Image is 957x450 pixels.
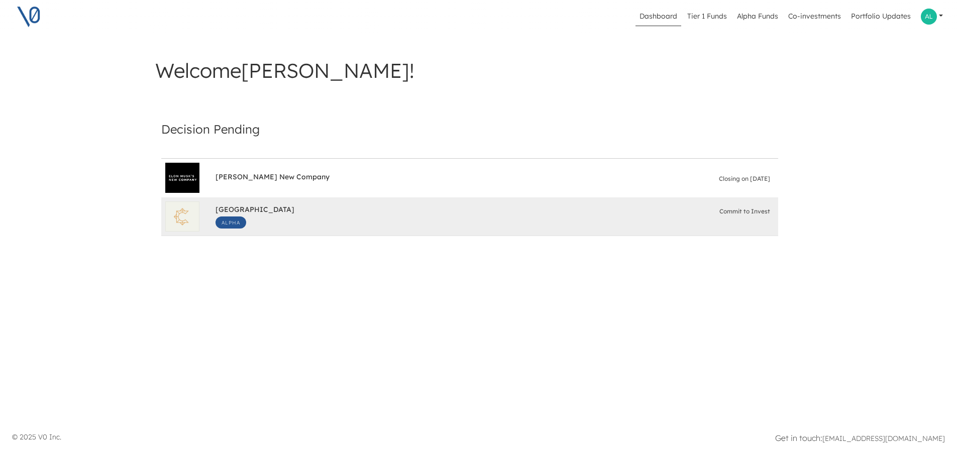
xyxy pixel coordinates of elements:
[847,7,915,26] a: Portfolio Updates
[635,7,681,26] a: Dashboard
[155,58,802,82] h3: Welcome [PERSON_NAME] !
[216,205,294,216] span: [GEOGRAPHIC_DATA]
[683,7,731,26] a: Tier 1 Funds
[719,174,770,184] span: Closing on [DATE]
[733,7,782,26] a: Alpha Funds
[166,203,199,231] img: South Park Commons
[216,172,330,184] span: [PERSON_NAME] New Company
[775,433,822,443] strong: Get in touch:
[12,432,473,442] p: © 2025 V0 Inc.
[921,9,937,25] img: Profile
[161,119,778,140] h4: Decision Pending
[16,4,41,29] img: V0 logo
[719,206,770,216] span: Commit to Invest
[166,174,199,182] img: Elon Musk's New Company
[822,434,945,443] a: [EMAIL_ADDRESS][DOMAIN_NAME]
[216,216,247,229] span: Alpha
[784,7,845,26] a: Co-investments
